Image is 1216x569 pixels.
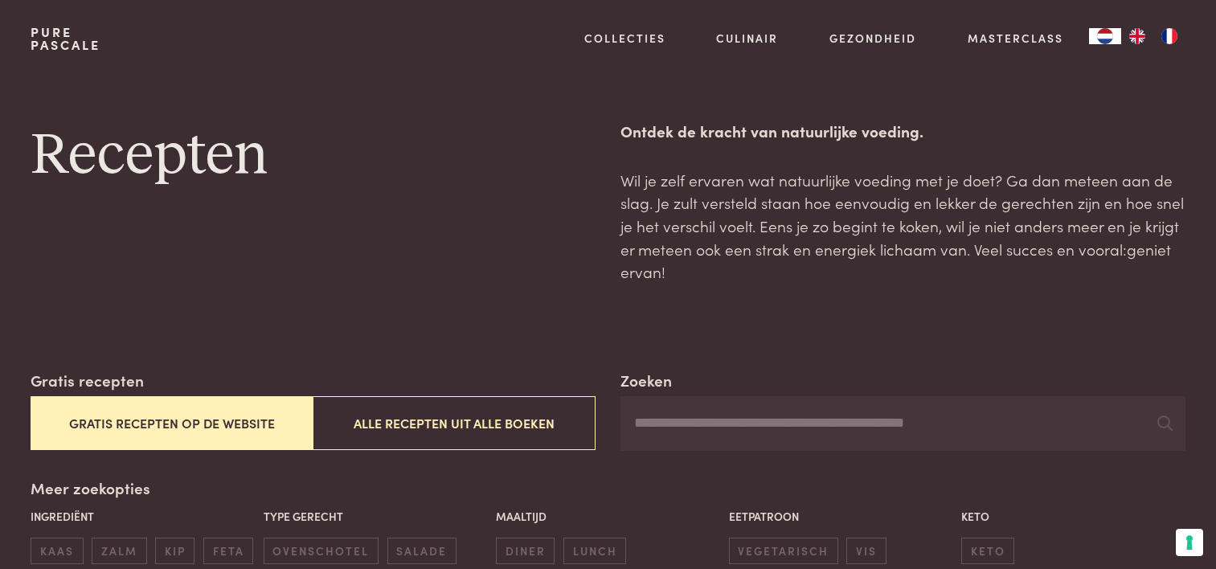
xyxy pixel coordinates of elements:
[620,169,1185,284] p: Wil je zelf ervaren wat natuurlijke voeding met je doet? Ga dan meteen aan de slag. Je zult verst...
[31,508,255,525] p: Ingrediënt
[31,120,595,192] h1: Recepten
[31,396,313,450] button: Gratis recepten op de website
[563,538,626,564] span: lunch
[846,538,886,564] span: vis
[1153,28,1185,44] a: FR
[729,508,953,525] p: Eetpatroon
[203,538,253,564] span: feta
[1121,28,1185,44] ul: Language list
[968,30,1063,47] a: Masterclass
[1121,28,1153,44] a: EN
[264,538,379,564] span: ovenschotel
[961,538,1014,564] span: keto
[620,369,672,392] label: Zoeken
[31,369,144,392] label: Gratis recepten
[264,508,488,525] p: Type gerecht
[829,30,916,47] a: Gezondheid
[961,508,1185,525] p: Keto
[1089,28,1185,44] aside: Language selected: Nederlands
[313,396,595,450] button: Alle recepten uit alle boeken
[92,538,146,564] span: zalm
[31,26,100,51] a: PurePascale
[496,538,555,564] span: diner
[496,508,720,525] p: Maaltijd
[387,538,457,564] span: salade
[729,538,838,564] span: vegetarisch
[1089,28,1121,44] a: NL
[716,30,778,47] a: Culinair
[584,30,665,47] a: Collecties
[620,120,923,141] strong: Ontdek de kracht van natuurlijke voeding.
[1089,28,1121,44] div: Language
[155,538,194,564] span: kip
[31,538,83,564] span: kaas
[1176,529,1203,556] button: Uw voorkeuren voor toestemming voor trackingtechnologieën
